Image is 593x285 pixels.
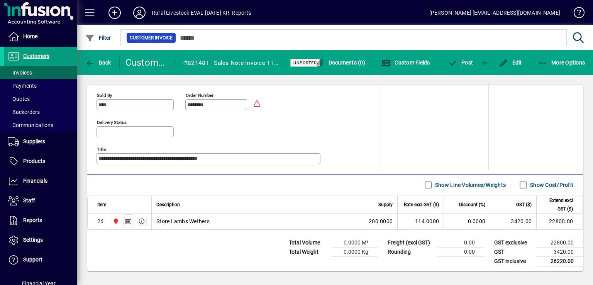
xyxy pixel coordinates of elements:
mat-label: Delivery status [97,119,127,125]
span: Quotes [8,96,30,102]
span: GST ($) [516,200,532,209]
div: 26 [97,217,104,225]
label: Show Line Volumes/Weights [434,181,506,189]
span: Staff [23,197,35,204]
a: Products [4,152,77,171]
td: GST [490,247,537,256]
button: More Options [536,56,587,70]
td: 26220.00 [537,256,583,266]
a: Suppliers [4,132,77,151]
td: 0.0000 [444,214,490,229]
button: Add [102,6,127,20]
span: Supply [378,200,393,209]
td: 3420.00 [490,214,536,229]
span: Custom Fields [381,59,430,66]
button: Documents (0) [313,56,367,70]
app-page-header-button: Back [77,56,120,70]
div: Customer Invoice [125,56,168,69]
span: Filter [85,35,111,41]
button: Filter [83,31,113,45]
span: Suppliers [23,138,45,144]
span: Reports [23,217,42,223]
span: Description [156,200,180,209]
span: Rate excl GST ($) [404,200,439,209]
button: Profile [127,6,152,20]
a: Home [4,27,77,46]
td: 0.0000 Kg [331,247,378,256]
span: 200.0000 [369,217,393,225]
td: GST inclusive [490,256,537,266]
mat-label: Order number [186,92,213,98]
span: More Options [538,59,585,66]
td: 22800.00 [536,214,583,229]
span: Item [97,200,107,209]
span: Customer Invoice [130,34,173,42]
td: Freight (excl GST) [384,238,438,247]
td: 3420.00 [537,247,583,256]
div: Rural Livestock EVAL [DATE] KR_Reports [152,7,251,19]
mat-label: Sold by [97,92,112,98]
a: Invoices [4,66,77,79]
div: #821481 - Sales Note Invoice 1154 TEST DUPLICATION of 821089 [184,57,281,69]
button: Edit [497,56,524,70]
a: Financials [4,171,77,191]
span: Backorders [8,109,40,115]
span: Support [23,256,42,263]
span: Unposted [293,60,317,65]
td: Rounding [384,247,438,256]
span: Financials [23,178,47,184]
span: Home [23,33,37,39]
td: 0.00 [438,238,484,247]
button: Post [444,56,477,70]
td: Total Weight [285,247,331,256]
a: Communications [4,119,77,132]
div: 114.0000 [402,217,439,225]
label: Show Cost/Profit [529,181,573,189]
td: Total Volume [285,238,331,247]
span: Products [23,158,45,164]
span: Payments [8,83,37,89]
div: [PERSON_NAME] [EMAIL_ADDRESS][DOMAIN_NAME] [429,7,560,19]
span: Back [85,59,111,66]
a: Reports [4,211,77,230]
a: Settings [4,231,77,250]
td: 0.00 [438,247,484,256]
span: Edit [499,59,522,66]
a: Support [4,250,77,270]
span: Discount (%) [459,200,485,209]
mat-label: Title [97,146,106,152]
a: Knowledge Base [568,2,583,27]
span: ost [448,59,473,66]
span: Unallocated [111,217,120,226]
span: P [461,59,465,66]
span: Documents (0) [315,59,365,66]
a: Staff [4,191,77,210]
span: Invoices [8,70,32,76]
span: Communications [8,122,53,128]
span: Store Lambs Wethers [156,217,210,225]
button: Custom Fields [380,56,432,70]
td: 0.0000 M³ [331,238,378,247]
a: Quotes [4,92,77,105]
span: Customers [23,53,49,59]
td: 22800.00 [537,238,583,247]
td: GST exclusive [490,238,537,247]
span: Settings [23,237,43,243]
a: Payments [4,79,77,92]
span: Extend excl GST ($) [541,196,573,213]
a: Backorders [4,105,77,119]
button: Back [83,56,113,70]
